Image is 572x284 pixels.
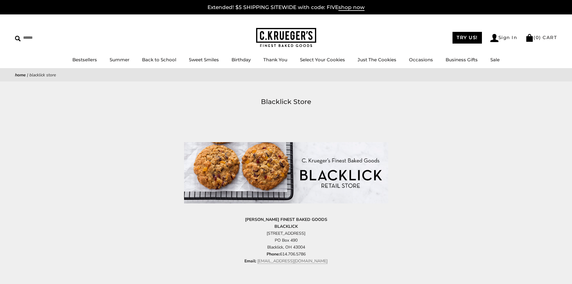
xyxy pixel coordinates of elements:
a: Extended! $5 SHIPPING SITEWIDE with code: FIVEshop now [207,4,365,11]
span: 614.706.5786 [244,251,328,264]
a: [EMAIL_ADDRESS][DOMAIN_NAME] [257,258,328,264]
a: Home [15,72,26,78]
h1: Blacklick Store [24,96,548,107]
span: 0 [536,35,539,40]
strong: BLACKLICK [274,224,298,229]
a: TRY US! [452,32,482,44]
span: [STREET_ADDRESS] [267,231,305,236]
span: Blacklick Store [29,72,56,78]
a: Sweet Smiles [189,57,219,63]
img: Bag [525,34,534,42]
a: Summer [110,57,129,63]
a: Just The Cookies [358,57,396,63]
input: Search [15,33,86,42]
a: Sign In [490,34,517,42]
a: Bestsellers [72,57,97,63]
strong: Phone: [267,251,280,257]
span: Blacklick, OH 43004 [267,244,305,250]
a: (0) CART [525,35,557,40]
span: shop now [338,4,365,11]
nav: breadcrumbs [15,72,557,78]
a: Thank You [263,57,287,63]
a: Sale [490,57,500,63]
strong: Email: [244,258,256,264]
a: Occasions [409,57,433,63]
img: Account [490,34,498,42]
img: Search [15,36,21,41]
strong: [PERSON_NAME] FINEST BAKED GOODS [245,217,327,222]
a: Select Your Cookies [300,57,345,63]
a: Birthday [232,57,251,63]
a: Back to School [142,57,176,63]
img: C.KRUEGER'S [256,28,316,47]
p: PO Box 490 [184,216,388,265]
a: Business Gifts [446,57,478,63]
span: | [27,72,28,78]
